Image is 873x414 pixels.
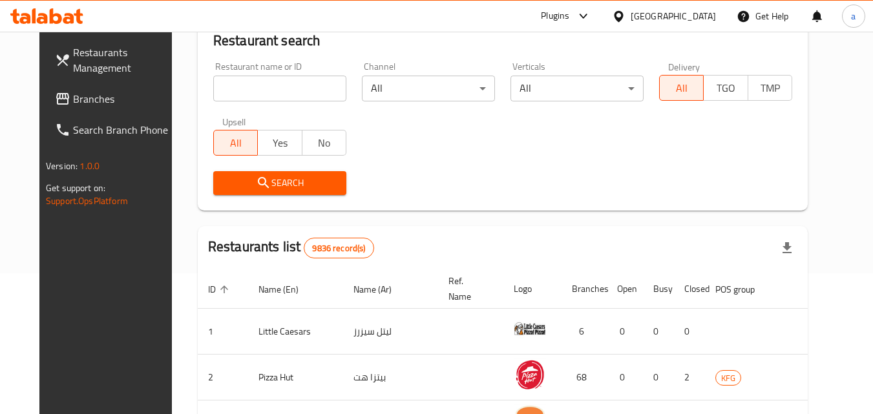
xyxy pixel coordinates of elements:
button: No [302,130,346,156]
span: Restaurants Management [73,45,175,76]
a: Restaurants Management [45,37,185,83]
span: No [308,134,341,152]
td: Pizza Hut [248,355,343,400]
div: [GEOGRAPHIC_DATA] [631,9,716,23]
td: 0 [607,309,643,355]
td: ليتل سيزرز [343,309,438,355]
div: Export file [772,233,803,264]
span: TGO [709,79,742,98]
span: Name (En) [258,282,315,297]
label: Upsell [222,117,246,126]
span: Branches [73,91,175,107]
h2: Restaurants list [208,237,374,258]
span: Name (Ar) [353,282,408,297]
span: Yes [263,134,297,152]
th: Logo [503,269,562,309]
a: Branches [45,83,185,114]
td: 0 [674,309,705,355]
span: 1.0.0 [79,158,100,174]
td: 68 [562,355,607,400]
button: All [213,130,258,156]
span: Search Branch Phone [73,122,175,138]
td: 2 [674,355,705,400]
input: Search for restaurant name or ID.. [213,76,346,101]
span: Search [224,175,336,191]
div: All [510,76,644,101]
td: 6 [562,309,607,355]
th: Busy [643,269,674,309]
th: Closed [674,269,705,309]
div: All [362,76,495,101]
button: TGO [703,75,748,101]
div: Plugins [541,8,569,24]
button: TMP [748,75,792,101]
th: Branches [562,269,607,309]
td: Little Caesars [248,309,343,355]
td: 0 [643,355,674,400]
label: Delivery [668,62,700,71]
span: Ref. Name [448,273,488,304]
td: 2 [198,355,248,400]
td: 0 [643,309,674,355]
span: Get support on: [46,180,105,196]
span: All [219,134,253,152]
td: 0 [607,355,643,400]
img: Pizza Hut [514,358,546,391]
button: All [659,75,704,101]
span: KFG [716,371,741,386]
button: Search [213,171,346,195]
td: 1 [198,309,248,355]
span: a [851,9,856,23]
th: Open [607,269,643,309]
td: بيتزا هت [343,355,438,400]
span: ID [208,282,233,297]
button: Yes [257,130,302,156]
span: TMP [753,79,787,98]
span: POS group [715,282,772,297]
span: Version: [46,158,78,174]
a: Search Branch Phone [45,114,185,145]
img: Little Caesars [514,313,546,345]
h2: Restaurant search [213,31,792,50]
div: Total records count [304,238,373,258]
span: All [665,79,699,98]
a: Support.OpsPlatform [46,192,128,209]
span: 9836 record(s) [304,242,373,254]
